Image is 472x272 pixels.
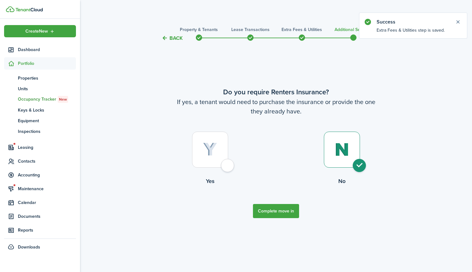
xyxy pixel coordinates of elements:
h3: Lease Transactions [231,26,270,33]
button: Complete move in [253,204,299,218]
span: Reports [18,227,76,233]
h3: Property & Tenants [180,26,218,33]
button: Open menu [4,25,76,37]
a: Equipment [4,115,76,126]
img: Yes [203,143,217,156]
span: Accounting [18,172,76,178]
span: Maintenance [18,186,76,192]
span: Documents [18,213,76,220]
span: Portfolio [18,60,76,67]
a: Properties [4,73,76,83]
button: Back [162,35,183,41]
img: TenantCloud [6,6,14,12]
span: Occupancy Tracker [18,96,76,103]
span: Downloads [18,244,40,250]
h3: Extra fees & Utilities [282,26,322,33]
a: Dashboard [4,44,76,56]
img: No (selected) [335,143,349,156]
span: Create New [25,29,48,34]
span: Dashboard [18,46,76,53]
h3: Additional Services [335,26,372,33]
a: Inspections [4,126,76,137]
span: Keys & Locks [18,107,76,113]
span: Properties [18,75,76,81]
span: Equipment [18,118,76,124]
notify-body: Extra Fees & Utilities step is saved. [359,27,467,38]
span: New [59,97,67,102]
wizard-step-header-title: Do you require Renters Insurance? [144,87,408,97]
span: Calendar [18,199,76,206]
span: Units [18,86,76,92]
a: Units [4,83,76,94]
control-radio-card-title: Yes [144,177,276,185]
span: Inspections [18,128,76,135]
wizard-step-header-description: If yes, a tenant would need to purchase the insurance or provide the one they already have. [144,97,408,116]
a: Reports [4,224,76,236]
a: Occupancy TrackerNew [4,94,76,105]
button: Close notify [453,18,462,26]
control-radio-card-title: No [276,177,408,185]
span: Contacts [18,158,76,165]
a: Keys & Locks [4,105,76,115]
notify-title: Success [377,18,449,26]
img: TenantCloud [15,8,43,12]
span: Leasing [18,144,76,151]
